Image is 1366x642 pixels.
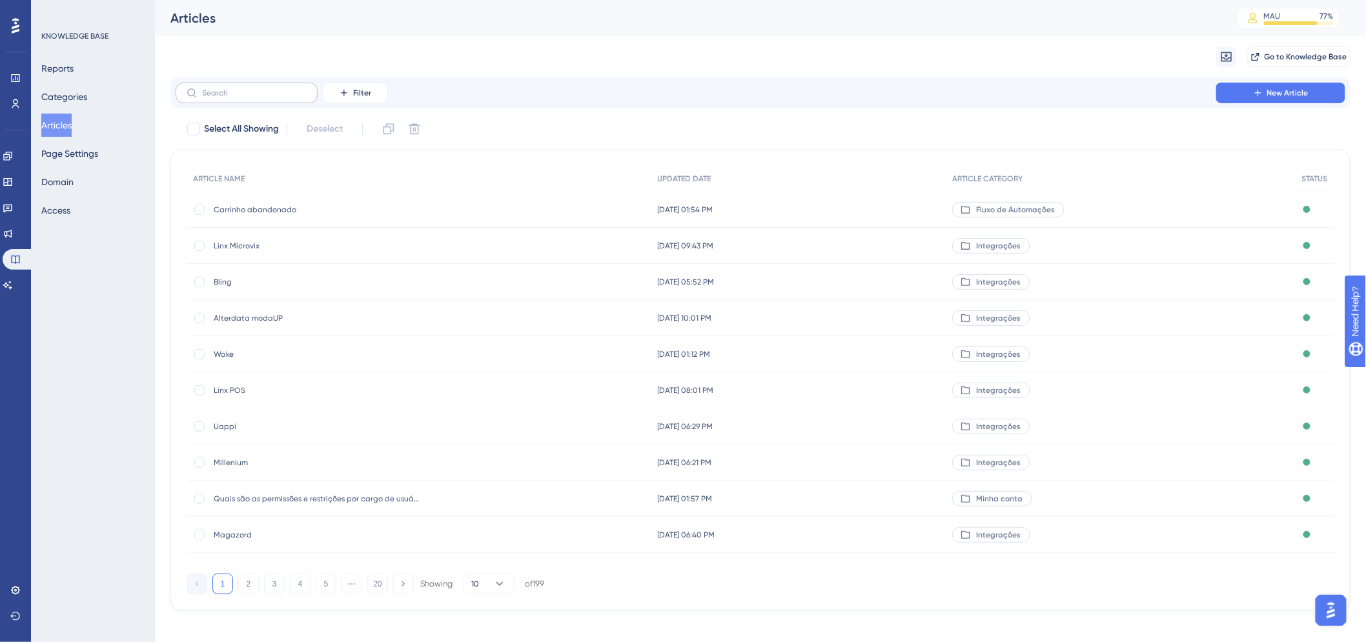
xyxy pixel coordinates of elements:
button: Articles [41,114,72,137]
button: Go to Knowledge Base [1247,46,1351,67]
span: Integrações [976,530,1021,540]
span: Fluxo de Automações [976,205,1055,215]
span: Minha conta [976,494,1023,504]
span: Integrações [976,421,1021,432]
button: Reports [41,57,74,80]
span: Deselect [307,121,343,137]
span: Integrações [976,385,1021,396]
span: STATUS [1302,174,1328,184]
span: Quais são as permissões e restrições por cargo de usuário? [214,494,420,504]
button: 1 [212,574,233,594]
button: Categories [41,85,87,108]
span: [DATE] 06:40 PM [658,530,715,540]
span: [DATE] 08:01 PM [658,385,714,396]
span: New Article [1267,88,1309,98]
button: 10 [463,574,515,594]
button: Page Settings [41,142,98,165]
span: Magazord [214,530,420,540]
span: [DATE] 06:29 PM [658,421,713,432]
span: Integrações [976,457,1021,468]
div: MAU [1264,11,1281,21]
span: [DATE] 05:52 PM [658,277,715,287]
button: 2 [238,574,259,594]
span: Go to Knowledge Base [1265,52,1347,62]
span: [DATE] 01:57 PM [658,494,713,504]
span: [DATE] 10:01 PM [658,313,712,323]
span: [DATE] 01:54 PM [658,205,713,215]
div: 77 % [1320,11,1334,21]
span: Millenium [214,457,420,468]
button: 20 [367,574,388,594]
button: ⋯ [341,574,362,594]
div: Articles [170,9,1205,27]
span: Need Help? [30,3,81,19]
span: ARTICLE CATEGORY [952,174,1023,184]
span: Uappi [214,421,420,432]
span: Select All Showing [204,121,279,137]
span: Linx POS [214,385,420,396]
input: Search [202,88,307,97]
span: Carrinho abandonado [214,205,420,215]
button: 5 [316,574,336,594]
button: Deselect [295,117,354,141]
span: UPDATED DATE [658,174,711,184]
button: 4 [290,574,311,594]
span: Linx Microvix [214,241,420,251]
span: Filter [353,88,371,98]
div: of 199 [525,578,544,590]
span: Integrações [976,277,1021,287]
button: Filter [323,83,387,103]
span: [DATE] 06:21 PM [658,457,712,468]
span: Alterdata modaUP [214,313,420,323]
span: [DATE] 01:12 PM [658,349,711,359]
span: ARTICLE NAME [193,174,245,184]
span: Bling [214,277,420,287]
span: 10 [471,579,479,589]
button: 3 [264,574,285,594]
button: New Article [1216,83,1345,103]
span: Integrações [976,349,1021,359]
div: KNOWLEDGE BASE [41,31,108,41]
span: [DATE] 09:43 PM [658,241,714,251]
div: Showing [420,578,453,590]
button: Access [41,199,70,222]
button: Domain [41,170,74,194]
iframe: UserGuiding AI Assistant Launcher [1312,591,1351,630]
span: Wake [214,349,420,359]
span: Integrações [976,313,1021,323]
span: Integrações [976,241,1021,251]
